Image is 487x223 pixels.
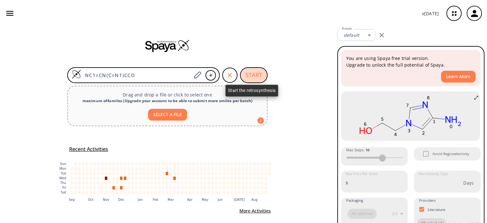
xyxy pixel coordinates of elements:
[432,151,469,157] span: Avoid Regioselectivity
[73,98,262,104] div: maximum of 4 smiles ( Upgrade your account to be able to submit more smiles per batch )
[419,198,436,203] span: Providers
[441,71,476,82] button: Learn More
[342,26,352,31] label: Preset
[366,148,369,152] strong: 10
[59,167,66,170] text: Mon
[344,32,359,38] em: default
[463,180,474,186] p: Days
[73,91,262,98] p: Drag and drop a file or click to select one
[251,198,258,201] text: Aug
[69,198,258,201] g: x-axis tick label
[346,55,476,68] p: You are using Spaya free trial version. Upgrade to unlock the full potential of Spaya.
[168,198,174,201] text: Mar
[72,69,81,79] img: Logo Spaya
[422,10,439,17] p: v [DATE]
[59,176,66,180] text: Wed
[346,180,348,186] p: $
[138,198,143,201] text: Jan
[237,205,273,217] button: More Activities
[474,95,479,100] svg: Full screen
[148,109,187,121] button: SELECT A FILE
[202,198,208,201] text: May
[88,198,94,201] text: Oct
[60,172,66,175] text: Tue
[60,181,66,185] text: Thu
[346,198,363,203] span: Packaging
[392,211,398,216] p: 2 / 2
[240,67,268,83] button: START
[61,191,66,194] text: Sat
[346,172,378,176] label: Max Price Per Gram
[62,186,66,189] text: Fri
[59,162,66,194] g: y-axis tick label
[428,207,446,212] p: Literature
[145,39,190,52] img: Spaya logo
[153,198,158,201] text: Feb
[346,94,475,138] svg: NC1=CN(C=N1)CCO
[67,144,111,154] button: Recent Activities
[234,198,245,201] text: [DATE]
[69,198,75,201] text: Sep
[71,162,271,194] g: cell
[103,198,109,201] text: Nov
[60,162,66,166] text: Sun
[419,172,448,176] label: Max Delivery Days
[81,72,192,78] input: Enter SMILES
[187,198,193,201] text: Apr
[225,85,278,96] div: Start the retrosynthesis
[347,211,377,217] span: All selected
[118,198,125,201] text: Dec
[217,198,223,201] text: Jun
[346,147,369,153] span: Max Steps :
[69,146,108,153] h5: Recent Activities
